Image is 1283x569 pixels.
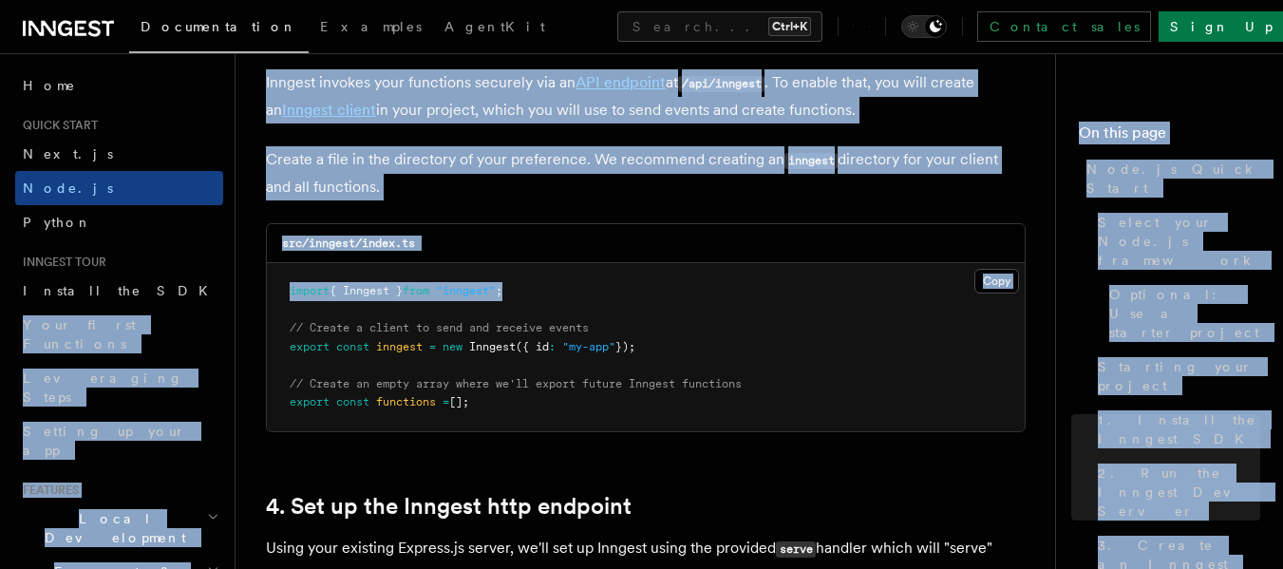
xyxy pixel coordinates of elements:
[1098,213,1260,270] span: Select your Node.js framework
[376,340,423,353] span: inngest
[290,284,330,297] span: import
[575,73,666,91] a: API endpoint
[15,171,223,205] a: Node.js
[23,215,92,230] span: Python
[15,118,98,133] span: Quick start
[15,502,223,555] button: Local Development
[309,6,433,51] a: Examples
[1109,285,1260,342] span: Optional: Use a starter project
[1098,410,1260,448] span: 1. Install the Inngest SDK
[1079,152,1260,205] a: Node.js Quick Start
[449,395,469,408] span: [];
[15,509,207,547] span: Local Development
[901,15,947,38] button: Toggle dark mode
[433,6,557,51] a: AgentKit
[336,395,369,408] span: const
[266,146,1026,200] p: Create a file in the directory of your preference. We recommend creating an directory for your cl...
[15,414,223,467] a: Setting up your app
[282,237,415,250] code: src/inngest/index.ts
[403,284,429,297] span: from
[23,283,219,298] span: Install the SDK
[15,255,106,270] span: Inngest tour
[23,370,183,405] span: Leveraging Steps
[776,541,816,558] code: serve
[290,395,330,408] span: export
[266,493,632,520] a: 4. Set up the Inngest http endpoint
[290,321,589,334] span: // Create a client to send and receive events
[1102,277,1260,350] a: Optional: Use a starter project
[141,19,297,34] span: Documentation
[444,19,545,34] span: AgentKit
[23,146,113,161] span: Next.js
[23,76,76,95] span: Home
[330,284,403,297] span: { Inngest }
[1090,205,1260,277] a: Select your Node.js framework
[516,340,549,353] span: ({ id
[1098,357,1260,395] span: Starting your project
[23,424,186,458] span: Setting up your app
[15,68,223,103] a: Home
[290,377,742,390] span: // Create an empty array where we'll export future Inngest functions
[15,308,223,361] a: Your first Functions
[496,284,502,297] span: ;
[23,317,136,351] span: Your first Functions
[336,340,369,353] span: const
[974,269,1019,294] button: Copy
[469,340,516,353] span: Inngest
[1079,122,1260,152] h4: On this page
[549,340,556,353] span: :
[282,101,376,119] a: Inngest client
[1098,464,1260,521] span: 2. Run the Inngest Dev Server
[768,17,811,36] kbd: Ctrl+K
[266,69,1026,123] p: Inngest invokes your functions securely via an at . To enable that, you will create an in your pr...
[15,137,223,171] a: Next.js
[1090,456,1260,528] a: 2. Run the Inngest Dev Server
[15,205,223,239] a: Python
[562,340,615,353] span: "my-app"
[23,180,113,196] span: Node.js
[443,340,462,353] span: new
[443,395,449,408] span: =
[977,11,1151,42] a: Contact sales
[129,6,309,53] a: Documentation
[678,76,764,92] code: /api/inngest
[436,284,496,297] span: "inngest"
[290,340,330,353] span: export
[429,340,436,353] span: =
[1090,350,1260,403] a: Starting your project
[1086,160,1260,198] span: Node.js Quick Start
[376,395,436,408] span: functions
[1090,403,1260,456] a: 1. Install the Inngest SDK
[615,340,635,353] span: });
[15,361,223,414] a: Leveraging Steps
[617,11,822,42] button: Search...Ctrl+K
[320,19,422,34] span: Examples
[15,483,79,498] span: Features
[15,274,223,308] a: Install the SDK
[784,153,838,169] code: inngest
